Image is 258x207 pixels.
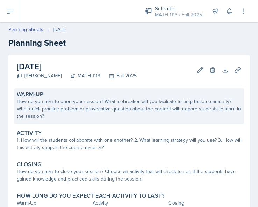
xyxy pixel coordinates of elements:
div: Activity [93,199,166,207]
a: Planning Sheets [8,26,43,33]
h2: Planning Sheet [8,37,250,49]
div: Si leader [155,4,202,13]
div: [PERSON_NAME] [17,72,62,79]
div: 1. How will the students collaborate with one another? 2. What learning strategy will you use? 3.... [17,137,241,151]
div: Fall 2025 [100,72,137,79]
h2: [DATE] [17,60,137,73]
label: Activity [17,130,42,137]
label: Closing [17,161,42,168]
div: Closing [168,199,241,207]
div: [DATE] [53,26,67,33]
div: MATH 1113 [62,72,100,79]
label: How long do you expect each activity to last? [17,192,164,199]
div: Warm-Up [17,199,90,207]
div: How do you plan to close your session? Choose an activity that will check to see if the students ... [17,168,241,183]
div: MATH 1113 / Fall 2025 [155,11,202,18]
div: How do you plan to open your session? What icebreaker will you facilitate to help build community... [17,98,241,120]
label: Warm-Up [17,91,44,98]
